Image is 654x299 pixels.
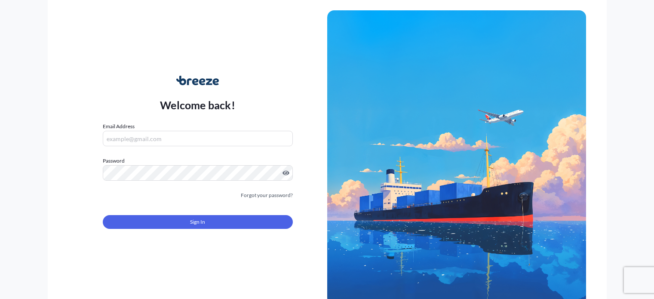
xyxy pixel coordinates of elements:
a: Forgot your password? [241,191,293,200]
button: Show password [282,170,289,176]
button: Sign In [103,215,293,229]
span: Sign In [190,218,205,226]
input: example@gmail.com [103,131,293,146]
p: Welcome back! [160,98,235,112]
label: Email Address [103,122,135,131]
label: Password [103,157,293,165]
